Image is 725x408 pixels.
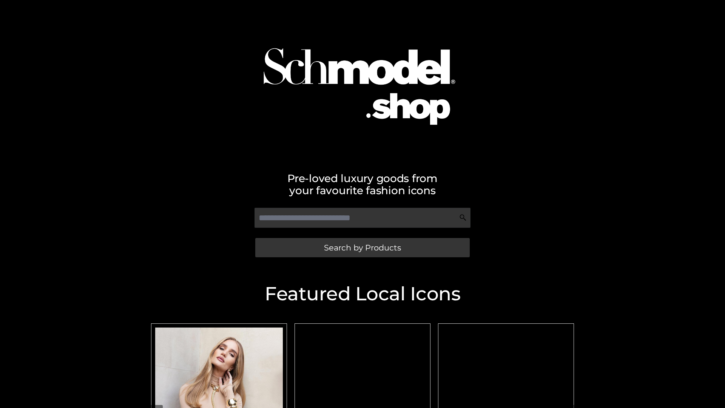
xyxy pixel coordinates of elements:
img: Search Icon [459,214,467,221]
a: Search by Products [255,238,470,257]
h2: Pre-loved luxury goods from your favourite fashion icons [147,172,578,196]
span: Search by Products [324,244,401,252]
h2: Featured Local Icons​ [147,284,578,303]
